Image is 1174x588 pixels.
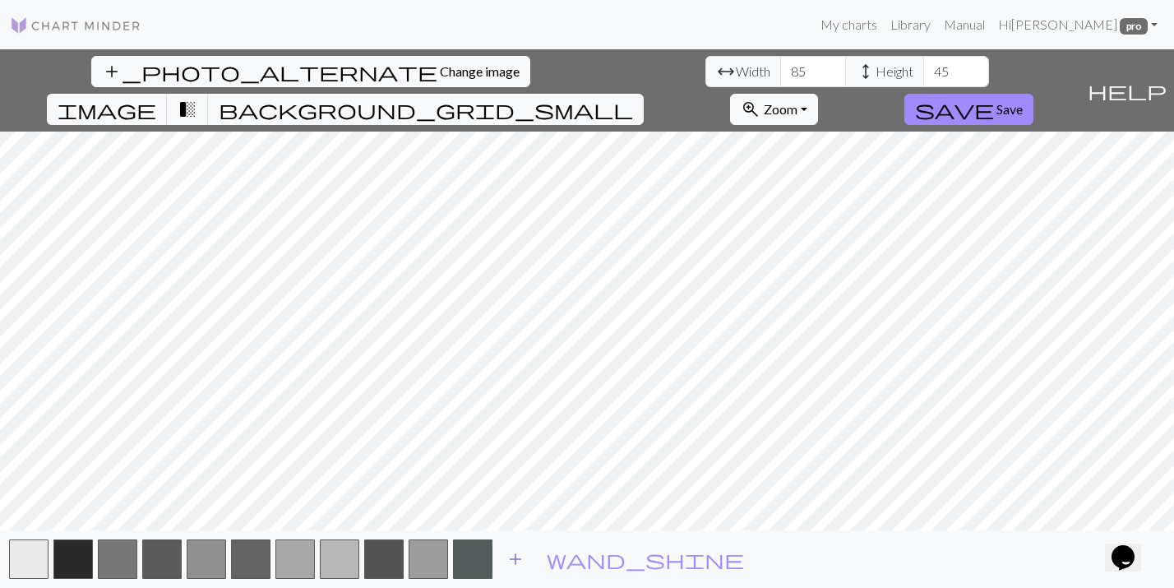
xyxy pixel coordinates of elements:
[884,8,937,41] a: Library
[58,98,156,121] span: image
[764,101,797,117] span: Zoom
[915,98,994,121] span: save
[219,98,633,121] span: background_grid_small
[1080,49,1174,132] button: Help
[716,60,736,83] span: arrow_range
[814,8,884,41] a: My charts
[736,62,770,81] span: Width
[102,60,437,83] span: add_photo_alternate
[991,8,1164,41] a: Hi[PERSON_NAME] pro
[495,544,536,575] button: Add color
[996,101,1023,117] span: Save
[856,60,876,83] span: height
[730,94,818,125] button: Zoom
[937,8,991,41] a: Manual
[536,544,755,575] button: Auto pick colours
[547,548,744,571] span: wand_shine
[91,56,530,87] button: Change image
[178,98,197,121] span: transition_fade
[904,94,1033,125] button: Save
[876,62,913,81] span: Height
[741,98,760,121] span: zoom_in
[10,16,141,35] img: Logo
[506,548,525,571] span: add
[440,63,520,79] span: Change image
[1088,79,1167,102] span: help
[1120,18,1148,35] span: pro
[1105,522,1158,572] iframe: chat widget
